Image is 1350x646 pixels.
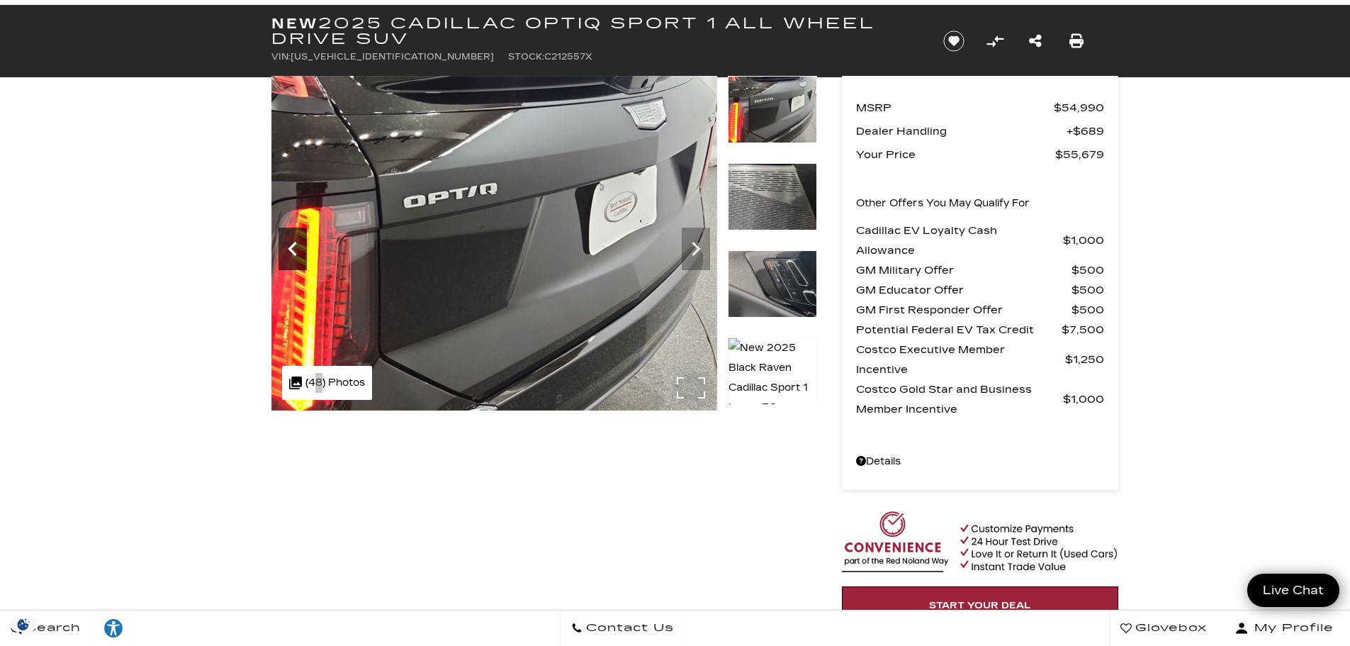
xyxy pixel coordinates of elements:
p: Other Offers You May Qualify For [856,194,1030,213]
img: New 2025 Black Raven Cadillac Sport 1 image 36 [728,338,817,418]
section: Click to Open Cookie Consent Modal [7,617,40,632]
div: Explore your accessibility options [92,618,135,639]
div: (48) Photos [282,366,372,400]
span: Costco Executive Member Incentive [856,340,1065,379]
span: Dealer Handling [856,121,1067,141]
span: MSRP [856,98,1054,118]
a: Share this New 2025 Cadillac OPTIQ Sport 1 All Wheel Drive SUV [1029,31,1042,51]
img: New 2025 Black Raven Cadillac Sport 1 image 33 [271,76,717,411]
span: VIN: [271,52,291,62]
a: Live Chat [1247,574,1339,607]
span: $7,500 [1062,320,1104,340]
a: Cadillac EV Loyalty Cash Allowance $1,000 [856,221,1104,260]
button: Save vehicle [938,30,969,52]
span: $500 [1071,260,1104,280]
span: Glovebox [1132,618,1207,638]
span: My Profile [1249,618,1334,638]
button: Compare Vehicle [984,30,1006,52]
a: GM First Responder Offer $500 [856,300,1104,320]
div: Next [682,228,710,270]
span: Your Price [856,145,1055,165]
a: GM Educator Offer $500 [856,280,1104,300]
span: [US_VEHICLE_IDENTIFICATION_NUMBER] [291,52,494,62]
a: Print this New 2025 Cadillac OPTIQ Sport 1 All Wheel Drive SUV [1069,31,1084,51]
span: $689 [1067,121,1104,141]
a: Your Price $55,679 [856,145,1104,165]
img: Opt-Out Icon [7,617,40,632]
button: Open user profile menu [1218,611,1350,646]
span: $500 [1071,280,1104,300]
span: Costco Gold Star and Business Member Incentive [856,379,1063,419]
span: $1,000 [1063,230,1104,250]
strong: New [271,15,318,32]
a: Details [856,452,1104,472]
div: Previous [279,228,307,270]
span: Cadillac EV Loyalty Cash Allowance [856,221,1063,260]
a: Explore your accessibility options [92,611,135,646]
span: Search [22,618,81,638]
img: New 2025 Black Raven Cadillac Sport 1 image 34 [728,163,817,230]
span: $55,679 [1055,145,1104,165]
img: New 2025 Black Raven Cadillac Sport 1 image 35 [728,250,817,318]
span: Potential Federal EV Tax Credit [856,320,1062,340]
a: Costco Executive Member Incentive $1,250 [856,340,1104,379]
a: Contact Us [560,611,685,646]
span: $54,990 [1054,98,1104,118]
a: Glovebox [1109,611,1218,646]
a: MSRP $54,990 [856,98,1104,118]
img: New 2025 Black Raven Cadillac Sport 1 image 33 [728,76,817,143]
span: $500 [1071,300,1104,320]
img: New 2025 Black Raven Cadillac Sport 1 image 34 [717,76,1163,411]
span: C212557X [544,52,592,62]
a: GM Military Offer $500 [856,260,1104,280]
span: Start Your Deal [929,600,1031,611]
span: GM First Responder Offer [856,300,1071,320]
span: $1,000 [1063,389,1104,409]
span: Stock: [508,52,544,62]
h1: 2025 Cadillac OPTIQ Sport 1 All Wheel Drive SUV [271,16,920,47]
span: GM Educator Offer [856,280,1071,300]
a: Start Your Deal [842,586,1118,625]
span: Contact Us [583,618,674,638]
span: GM Military Offer [856,260,1071,280]
a: Costco Gold Star and Business Member Incentive $1,000 [856,379,1104,419]
span: $1,250 [1065,350,1104,369]
a: Dealer Handling $689 [856,121,1104,141]
a: Potential Federal EV Tax Credit $7,500 [856,320,1104,340]
span: Live Chat [1256,582,1331,598]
